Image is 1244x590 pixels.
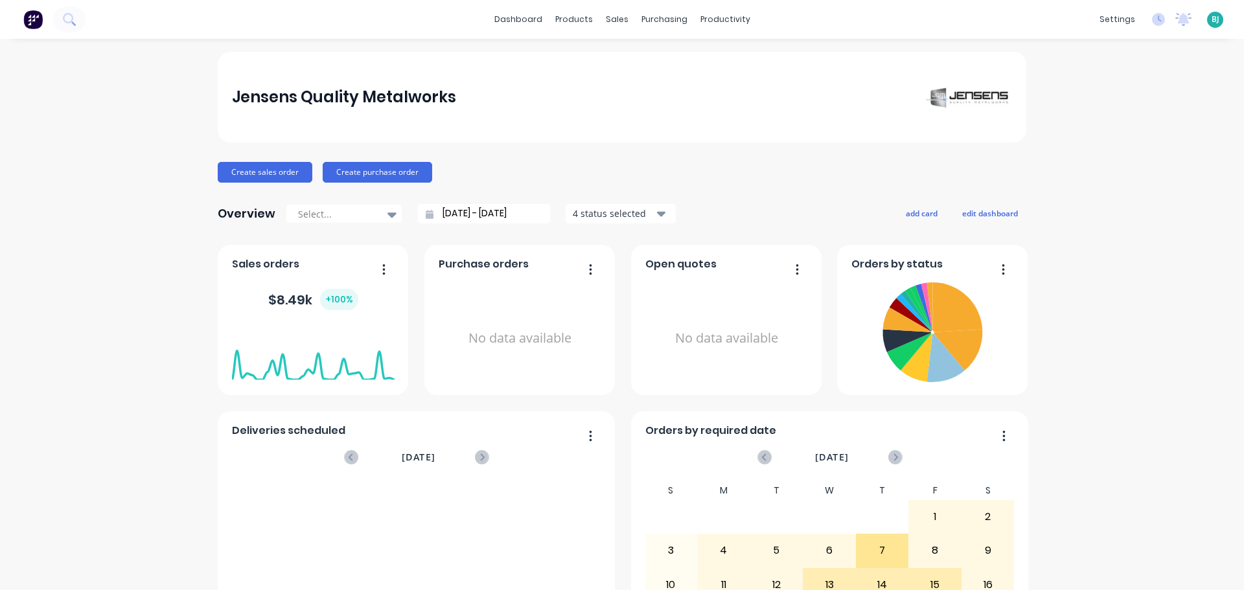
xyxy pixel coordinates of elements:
div: S [962,481,1015,500]
div: 2 [962,501,1014,533]
div: 8 [909,534,961,567]
span: Purchase orders [439,256,529,272]
span: Orders by status [851,256,943,272]
button: Create sales order [218,162,312,183]
div: settings [1093,10,1142,29]
div: No data available [439,277,601,400]
div: 4 status selected [573,207,654,220]
span: Sales orders [232,256,299,272]
span: Orders by required date [645,423,776,438]
img: Factory [23,10,43,29]
button: 4 status selected [566,204,676,223]
div: products [549,10,599,29]
a: dashboard [488,10,549,29]
span: [DATE] [815,450,849,464]
div: 5 [751,534,803,567]
button: Create purchase order [323,162,432,183]
div: W [803,481,856,500]
span: [DATE] [402,450,435,464]
div: $ 8.49k [268,289,358,310]
span: BJ [1212,14,1219,25]
div: 7 [857,534,908,567]
div: 6 [803,534,855,567]
div: 3 [645,534,697,567]
div: T [856,481,909,500]
div: Jensens Quality Metalworks [232,84,456,110]
button: add card [897,205,946,221]
div: sales [599,10,635,29]
div: productivity [694,10,757,29]
div: No data available [645,277,808,400]
div: M [697,481,750,500]
button: edit dashboard [954,205,1026,221]
span: Deliveries scheduled [232,423,345,438]
img: Jensens Quality Metalworks [921,84,1012,111]
span: Open quotes [645,256,717,272]
div: T [750,481,803,500]
div: purchasing [635,10,694,29]
div: 4 [698,534,750,567]
div: 9 [962,534,1014,567]
div: Overview [218,201,275,227]
div: F [908,481,962,500]
div: S [645,481,698,500]
div: + 100 % [320,289,358,310]
div: 1 [909,501,961,533]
